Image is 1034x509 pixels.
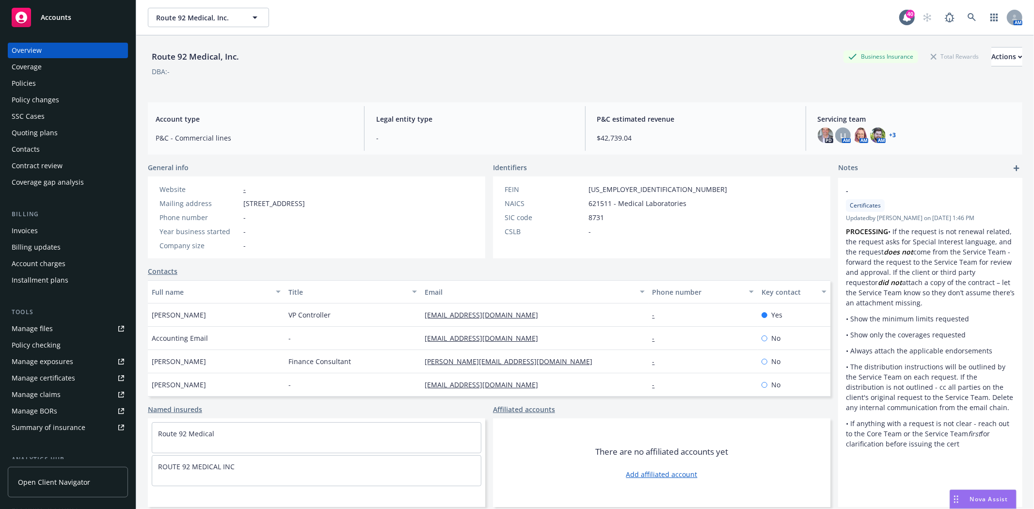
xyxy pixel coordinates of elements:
div: Manage exposures [12,354,73,369]
button: Title [285,280,421,303]
img: photo [853,127,868,143]
span: Updated by [PERSON_NAME] on [DATE] 1:46 PM [846,214,1015,223]
span: 8731 [589,212,604,223]
span: Servicing team [818,114,1015,124]
p: • If anything with a request is not clear - reach out to the Core Team or the Service Team for cl... [846,418,1015,449]
a: - [243,185,246,194]
div: Mailing address [159,198,239,208]
span: [US_EMPLOYER_IDENTIFICATION_NUMBER] [589,184,727,194]
a: Coverage [8,59,128,75]
button: Route 92 Medical, Inc. [148,8,269,27]
span: - [243,226,246,237]
a: Add affiliated account [626,469,698,479]
div: Invoices [12,223,38,239]
div: Coverage [12,59,42,75]
span: [PERSON_NAME] [152,380,206,390]
div: Business Insurance [843,50,918,63]
span: - [376,133,573,143]
span: No [771,380,780,390]
div: Key contact [762,287,816,297]
a: [PERSON_NAME][EMAIL_ADDRESS][DOMAIN_NAME] [425,357,600,366]
div: SSC Cases [12,109,45,124]
span: - [846,186,989,196]
div: Summary of insurance [12,420,85,435]
a: [EMAIL_ADDRESS][DOMAIN_NAME] [425,334,546,343]
em: first [968,429,981,438]
a: [EMAIL_ADDRESS][DOMAIN_NAME] [425,380,546,389]
a: - [652,380,663,389]
a: Quoting plans [8,125,128,141]
span: - [243,240,246,251]
span: LI [840,130,846,141]
div: Year business started [159,226,239,237]
a: - [652,357,663,366]
a: Start snowing [918,8,937,27]
img: photo [818,127,833,143]
div: Phone number [159,212,239,223]
a: ROUTE 92 MEDICAL INC [158,462,235,471]
a: Contacts [148,266,177,276]
span: No [771,356,780,366]
span: Accounting Email [152,333,208,343]
span: [PERSON_NAME] [152,310,206,320]
div: Drag to move [950,490,962,509]
a: Manage certificates [8,370,128,386]
div: Company size [159,240,239,251]
span: Open Client Navigator [18,477,90,487]
div: Actions [991,48,1022,66]
span: Certificates [850,201,881,210]
a: Switch app [985,8,1004,27]
a: Accounts [8,4,128,31]
div: Email [425,287,634,297]
a: Search [962,8,982,27]
span: Route 92 Medical, Inc. [156,13,240,23]
strong: PROCESSING [846,227,888,236]
span: Legal entity type [376,114,573,124]
a: Named insureds [148,404,202,414]
a: Policy checking [8,337,128,353]
a: Coverage gap analysis [8,175,128,190]
div: Full name [152,287,270,297]
div: Policy checking [12,337,61,353]
div: Billing [8,209,128,219]
div: FEIN [505,184,585,194]
div: Policy changes [12,92,59,108]
div: Billing updates [12,239,61,255]
span: General info [148,162,189,173]
a: Invoices [8,223,128,239]
span: Yes [771,310,782,320]
p: • If the request is not renewal related, the request asks for Special Interest language, and the ... [846,226,1015,308]
a: Policies [8,76,128,91]
span: - [288,380,291,390]
a: Manage BORs [8,403,128,419]
div: Contract review [12,158,63,174]
span: P&C estimated revenue [597,114,794,124]
a: Manage exposures [8,354,128,369]
span: Finance Consultant [288,356,351,366]
p: • Show only the coverages requested [846,330,1015,340]
span: There are no affiliated accounts yet [595,446,728,458]
div: Manage certificates [12,370,75,386]
p: • Show the minimum limits requested [846,314,1015,324]
div: -CertificatesUpdatedby [PERSON_NAME] on [DATE] 1:46 PMPROCESSING• If the request is not renewal r... [838,178,1022,457]
span: VP Controller [288,310,331,320]
div: Website [159,184,239,194]
a: Billing updates [8,239,128,255]
a: - [652,310,663,319]
div: Total Rewards [926,50,984,63]
div: DBA: - [152,66,170,77]
span: Nova Assist [970,495,1008,503]
div: Title [288,287,407,297]
span: 621511 - Medical Laboratories [589,198,686,208]
div: Manage claims [12,387,61,402]
span: - [243,212,246,223]
span: No [771,333,780,343]
div: Coverage gap analysis [12,175,84,190]
span: - [288,333,291,343]
a: [EMAIL_ADDRESS][DOMAIN_NAME] [425,310,546,319]
span: Notes [838,162,858,174]
div: Quoting plans [12,125,58,141]
div: NAICS [505,198,585,208]
div: Tools [8,307,128,317]
span: [STREET_ADDRESS] [243,198,305,208]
